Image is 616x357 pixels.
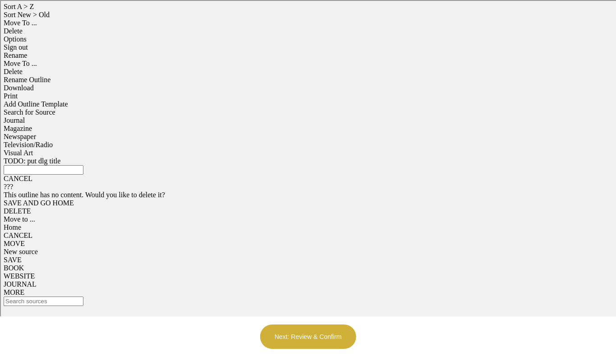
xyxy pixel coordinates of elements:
[4,192,612,200] div: This outline has no content. Would you like to delete it?
[4,249,612,257] div: New source
[4,20,612,28] div: Move To ...
[4,52,612,60] div: Rename
[4,158,612,166] div: TODO: put dlg title
[4,184,612,192] div: ???
[4,69,612,77] div: Delete
[4,93,612,101] div: Print
[4,232,612,241] div: CANCEL
[4,44,612,52] div: Sign out
[4,281,612,289] div: JOURNAL
[4,77,612,85] div: Rename Outline
[4,134,612,142] div: Newspaper
[4,142,612,150] div: Television/Radio
[4,289,612,297] div: MORE
[4,36,612,44] div: Options
[4,176,612,184] div: CANCEL
[4,125,612,134] div: Magazine
[4,208,612,216] div: DELETE
[4,28,612,36] div: Delete
[4,4,612,12] div: Sort A > Z
[4,216,612,224] div: Move to ...
[4,85,612,93] div: Download
[4,12,612,20] div: Sort New > Old
[4,60,612,69] div: Move To ...
[4,241,612,249] div: MOVE
[4,224,612,232] div: Home
[4,117,612,125] div: Journal
[4,297,83,307] input: Search sources
[4,265,612,273] div: BOOK
[4,273,612,281] div: WEBSITE
[4,257,612,265] div: SAVE
[260,324,357,349] button: Next: Review & Confirm
[4,200,612,208] div: SAVE AND GO HOME
[4,109,612,117] div: Search for Source
[4,101,612,109] div: Add Outline Template
[4,150,612,158] div: Visual Art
